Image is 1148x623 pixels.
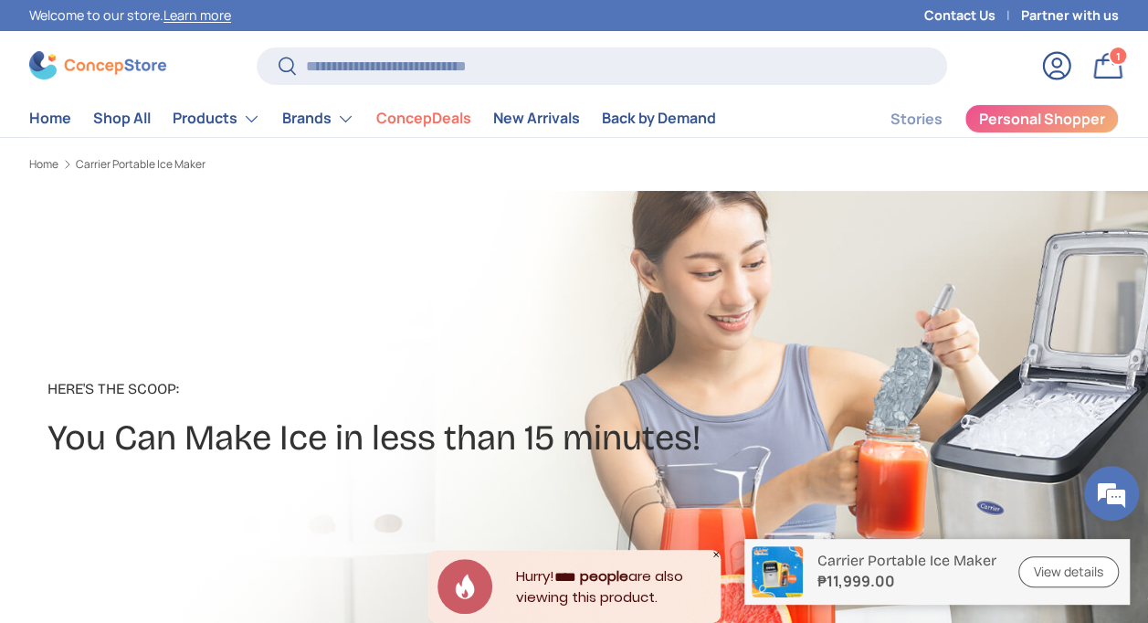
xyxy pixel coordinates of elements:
[163,6,231,24] a: Learn more
[29,51,166,79] img: ConcepStore
[47,415,700,460] h2: You Can Make Ice in less than 15 minutes!
[1018,556,1119,588] a: View details
[29,159,58,170] a: Home
[271,100,365,137] summary: Brands
[376,100,471,136] a: ConcepDeals
[890,101,943,137] a: Stories
[817,552,996,569] p: Carrier Portable Ice Maker
[29,5,231,26] p: Welcome to our store.
[711,550,721,559] div: Close
[979,111,1105,126] span: Personal Shopper
[47,378,700,400] p: Here's the Scoop:
[602,100,716,136] a: Back by Demand
[1116,48,1121,62] span: 1
[29,100,716,137] nav: Primary
[964,104,1119,133] a: Personal Shopper
[162,100,271,137] summary: Products
[493,100,580,136] a: New Arrivals
[817,570,996,592] strong: ₱11,999.00
[93,100,151,136] a: Shop All
[29,156,606,173] nav: Breadcrumbs
[1021,5,1119,26] a: Partner with us
[924,5,1021,26] a: Contact Us
[847,100,1119,137] nav: Secondary
[29,100,71,136] a: Home
[76,159,205,170] a: Carrier Portable Ice Maker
